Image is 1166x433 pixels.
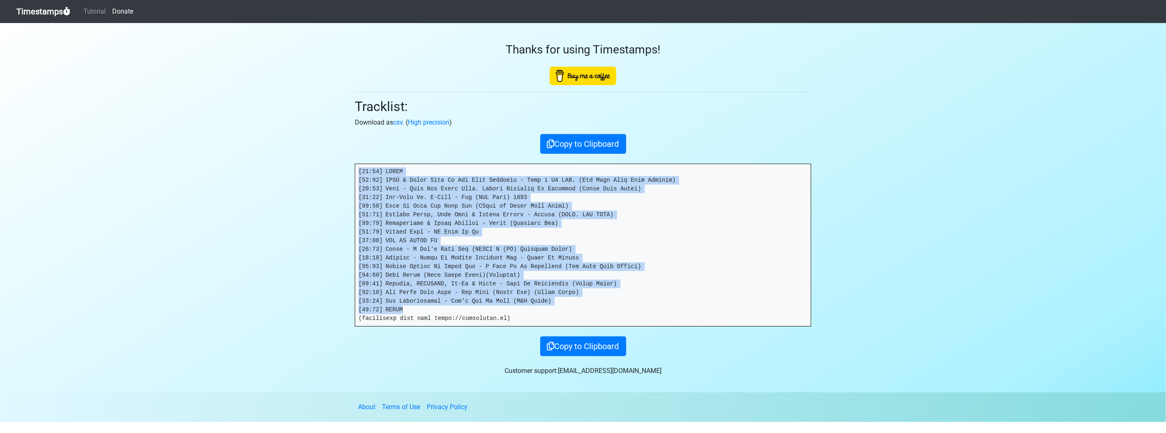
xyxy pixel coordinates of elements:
[393,118,403,126] a: csv
[358,403,375,411] a: About
[80,3,109,20] a: Tutorial
[1125,392,1156,423] iframe: Drift Widget Chat Controller
[355,164,811,326] pre: [21:54] LOREM [52:92] IPSÚ & Dolor Sita Co Adi Elit Seddoeiu - Temp i U4 LAB. (Etd Magn Aliq Eni...
[382,403,420,411] a: Terms of Use
[540,336,626,356] button: Copy to Clipboard
[355,118,811,127] p: Download as . ( )
[109,3,136,20] a: Donate
[355,43,811,57] h3: Thanks for using Timestamps!
[427,403,467,411] a: Privacy Policy
[16,3,70,20] a: Timestamps
[355,99,811,114] h2: Tracklist:
[408,118,449,126] a: High precision
[550,67,616,85] img: Buy Me A Coffee
[540,134,626,154] button: Copy to Clipboard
